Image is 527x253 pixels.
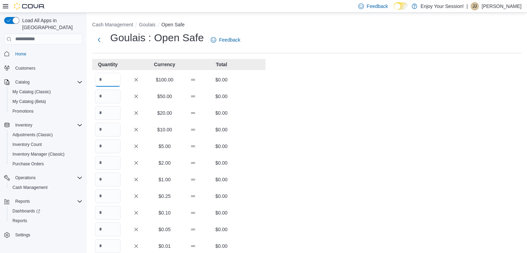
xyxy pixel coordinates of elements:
[152,76,177,83] p: $100.00
[7,149,85,159] button: Inventory Manager (Classic)
[152,209,177,216] p: $0.10
[14,3,45,10] img: Cova
[209,243,234,250] p: $0.00
[152,93,177,100] p: $50.00
[10,183,50,192] a: Cash Management
[209,93,234,100] p: $0.00
[12,208,40,214] span: Dashboards
[12,142,42,147] span: Inventory Count
[161,22,185,27] button: Open Safe
[12,121,82,129] span: Inventory
[7,216,85,226] button: Reports
[12,132,53,138] span: Adjustments (Classic)
[7,140,85,149] button: Inventory Count
[12,174,38,182] button: Operations
[12,64,38,72] a: Customers
[209,143,234,150] p: $0.00
[10,150,67,158] a: Inventory Manager (Classic)
[1,77,85,87] button: Catalog
[466,2,468,10] p: |
[95,89,121,103] input: Quantity
[209,226,234,233] p: $0.00
[152,193,177,200] p: $0.25
[95,106,121,120] input: Quantity
[367,3,388,10] span: Feedback
[10,107,82,115] span: Promotions
[12,121,35,129] button: Inventory
[421,2,464,10] p: Enjoy Your Session!
[12,218,27,224] span: Reports
[209,176,234,183] p: $0.00
[152,61,177,68] p: Currency
[15,175,36,181] span: Operations
[209,110,234,116] p: $0.00
[152,226,177,233] p: $0.05
[10,140,82,149] span: Inventory Count
[95,223,121,236] input: Quantity
[1,230,85,240] button: Settings
[12,197,33,206] button: Reports
[10,150,82,158] span: Inventory Manager (Classic)
[7,106,85,116] button: Promotions
[209,76,234,83] p: $0.00
[10,207,43,215] a: Dashboards
[12,99,46,104] span: My Catalog (Beta)
[95,73,121,87] input: Quantity
[15,199,30,204] span: Reports
[7,130,85,140] button: Adjustments (Classic)
[12,174,82,182] span: Operations
[1,63,85,73] button: Customers
[95,156,121,170] input: Quantity
[10,207,82,215] span: Dashboards
[10,160,82,168] span: Purchase Orders
[92,21,521,29] nav: An example of EuiBreadcrumbs
[219,36,240,43] span: Feedback
[92,33,106,47] button: Next
[10,88,54,96] a: My Catalog (Classic)
[12,185,47,190] span: Cash Management
[209,126,234,133] p: $0.00
[10,131,55,139] a: Adjustments (Classic)
[152,159,177,166] p: $2.00
[15,122,32,128] span: Inventory
[95,61,121,68] p: Quantity
[10,88,82,96] span: My Catalog (Classic)
[92,22,133,27] button: Cash Management
[152,126,177,133] p: $10.00
[12,197,82,206] span: Reports
[209,193,234,200] p: $0.00
[10,131,82,139] span: Adjustments (Classic)
[12,151,64,157] span: Inventory Manager (Classic)
[15,79,29,85] span: Catalog
[95,189,121,203] input: Quantity
[12,231,33,239] a: Settings
[139,22,155,27] button: Goulais
[473,2,477,10] span: JJ
[152,143,177,150] p: $5.00
[15,66,35,71] span: Customers
[10,97,82,106] span: My Catalog (Beta)
[209,61,234,68] p: Total
[10,140,45,149] a: Inventory Count
[1,173,85,183] button: Operations
[12,108,34,114] span: Promotions
[1,120,85,130] button: Inventory
[1,197,85,206] button: Reports
[95,123,121,137] input: Quantity
[7,97,85,106] button: My Catalog (Beta)
[12,78,32,86] button: Catalog
[152,243,177,250] p: $0.01
[95,206,121,220] input: Quantity
[471,2,479,10] div: Jacqueline Jones
[209,209,234,216] p: $0.00
[12,161,44,167] span: Purchase Orders
[7,206,85,216] a: Dashboards
[12,89,51,95] span: My Catalog (Classic)
[95,139,121,153] input: Quantity
[12,50,29,58] a: Home
[15,51,26,57] span: Home
[152,110,177,116] p: $20.00
[152,176,177,183] p: $1.00
[7,159,85,169] button: Purchase Orders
